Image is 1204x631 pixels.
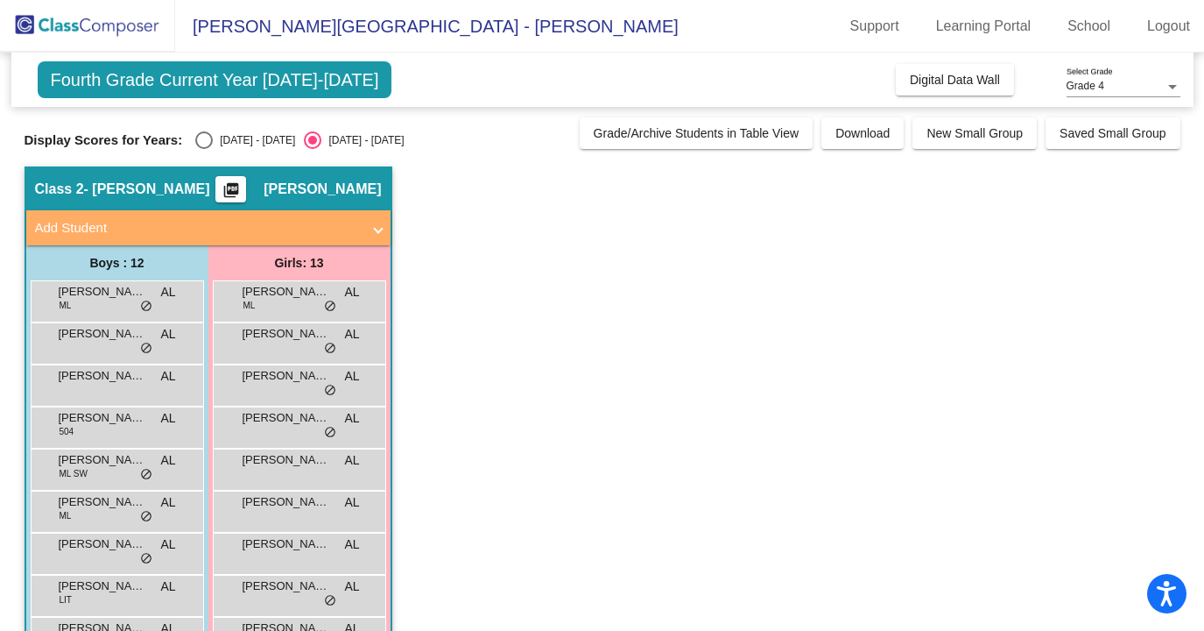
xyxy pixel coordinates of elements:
[25,132,183,148] span: Display Scores for Years:
[160,409,175,428] span: AL
[344,325,359,344] span: AL
[60,299,72,312] span: ML
[344,283,359,301] span: AL
[344,409,359,428] span: AL
[213,132,295,148] div: [DATE] - [DATE]
[344,367,359,386] span: AL
[344,535,359,554] span: AL
[910,73,1000,87] span: Digital Data Wall
[1060,126,1165,140] span: Saved Small Group
[243,451,330,469] span: [PERSON_NAME]
[60,425,74,438] span: 504
[59,283,146,301] span: [PERSON_NAME]
[344,451,359,470] span: AL
[208,245,391,280] div: Girls: 13
[160,367,175,386] span: AL
[140,552,152,566] span: do_not_disturb_alt
[160,283,175,301] span: AL
[264,181,381,198] span: [PERSON_NAME]
[84,181,210,198] span: - [PERSON_NAME]
[140,300,152,314] span: do_not_disturb_alt
[59,409,146,427] span: [PERSON_NAME]
[836,12,913,40] a: Support
[344,578,359,596] span: AL
[160,535,175,554] span: AL
[59,325,146,343] span: [PERSON_NAME]
[38,61,392,98] span: Fourth Grade Current Year [DATE]-[DATE]
[160,578,175,596] span: AL
[835,126,890,140] span: Download
[912,117,1037,149] button: New Small Group
[60,467,88,480] span: ML SW
[1046,117,1179,149] button: Saved Small Group
[243,283,330,301] span: [PERSON_NAME]
[594,126,799,140] span: Grade/Archive Students in Table View
[243,578,330,595] span: [PERSON_NAME]
[221,181,242,206] mat-icon: picture_as_pdf
[175,12,679,40] span: [PERSON_NAME][GEOGRAPHIC_DATA] - [PERSON_NAME]
[243,535,330,553] span: [PERSON_NAME]
[35,218,361,238] mat-panel-title: Add Student
[1053,12,1124,40] a: School
[60,509,72,522] span: ML
[243,299,256,312] span: ML
[140,468,152,482] span: do_not_disturb_alt
[321,132,404,148] div: [DATE] - [DATE]
[26,210,391,245] mat-expansion-panel-header: Add Student
[160,325,175,344] span: AL
[26,245,208,280] div: Boys : 12
[324,300,336,314] span: do_not_disturb_alt
[324,384,336,398] span: do_not_disturb_alt
[59,493,146,511] span: [PERSON_NAME]
[1133,12,1204,40] a: Logout
[195,131,404,149] mat-radio-group: Select an option
[922,12,1046,40] a: Learning Portal
[35,181,84,198] span: Class 2
[140,342,152,356] span: do_not_disturb_alt
[160,493,175,512] span: AL
[926,126,1023,140] span: New Small Group
[60,593,72,606] span: LIT
[344,493,359,512] span: AL
[59,535,146,553] span: [PERSON_NAME] ([PERSON_NAME]) [PERSON_NAME]
[243,325,330,343] span: [PERSON_NAME]
[243,409,330,427] span: [PERSON_NAME]
[140,510,152,524] span: do_not_disturb_alt
[580,117,813,149] button: Grade/Archive Students in Table View
[215,176,246,202] button: Print Students Details
[324,594,336,608] span: do_not_disturb_alt
[1067,80,1104,92] span: Grade 4
[243,493,330,511] span: [PERSON_NAME]
[59,451,146,469] span: [PERSON_NAME]
[896,64,1014,96] button: Digital Data Wall
[160,451,175,470] span: AL
[821,117,904,149] button: Download
[324,426,336,440] span: do_not_disturb_alt
[324,342,336,356] span: do_not_disturb_alt
[59,367,146,385] span: [PERSON_NAME]
[243,367,330,385] span: [PERSON_NAME]
[59,578,146,595] span: [PERSON_NAME]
